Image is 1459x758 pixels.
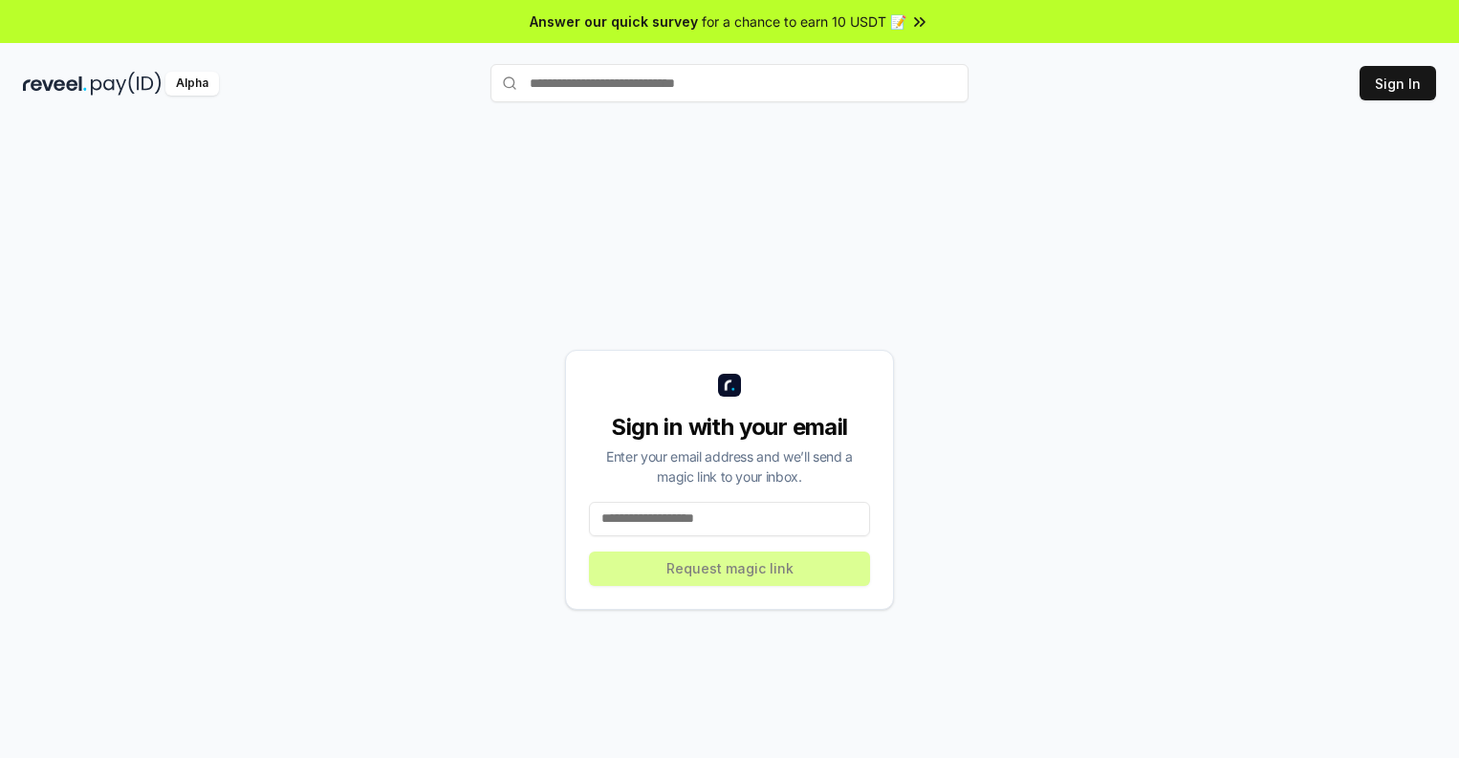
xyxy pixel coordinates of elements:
[702,11,906,32] span: for a chance to earn 10 USDT 📝
[530,11,698,32] span: Answer our quick survey
[589,446,870,487] div: Enter your email address and we’ll send a magic link to your inbox.
[1360,66,1436,100] button: Sign In
[23,72,87,96] img: reveel_dark
[589,412,870,443] div: Sign in with your email
[91,72,162,96] img: pay_id
[165,72,219,96] div: Alpha
[718,374,741,397] img: logo_small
